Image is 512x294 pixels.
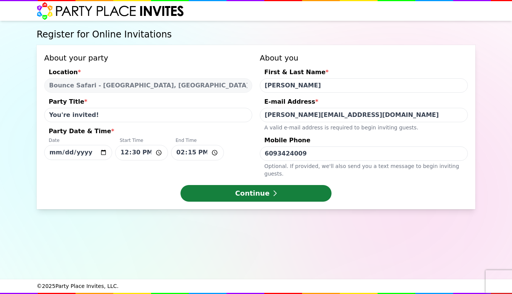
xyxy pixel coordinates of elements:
img: Party Place Invites [37,2,184,20]
button: Continue [180,185,332,202]
div: © 2025 Party Place Invites, LLC. [37,279,475,293]
div: A valid e-mail address is required to begin inviting guests. [260,122,468,131]
div: Party Date & Time [44,127,252,137]
input: Party Date & Time*DateStart TimeEnd Time [44,145,112,160]
div: Start Time [115,137,168,145]
div: Date [44,137,112,145]
input: E-mail Address*A valid e-mail address is required to begin inviting guests. [260,108,468,122]
div: Mobile Phone [260,136,468,146]
div: E-mail Address [260,97,468,108]
h3: About you [260,53,468,63]
div: Location [44,68,252,78]
h3: About your party [44,53,252,63]
input: Party Title* [44,108,252,122]
input: Mobile PhoneOptional. If provided, we'll also send you a text message to begin inviting guests. [260,146,468,161]
input: Party Date & Time*DateStart TimeEnd Time [171,145,224,160]
div: Party Title [44,97,252,108]
input: Party Date & Time*DateStart TimeEnd Time [115,145,168,160]
div: Optional. If provided, we ' ll also send you a text message to begin inviting guests. [260,161,468,177]
h1: Register for Online Invitations [37,28,475,40]
select: Location* [44,78,252,93]
input: First & Last Name* [260,78,468,93]
div: End Time [171,137,224,145]
div: First & Last Name [260,68,468,78]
